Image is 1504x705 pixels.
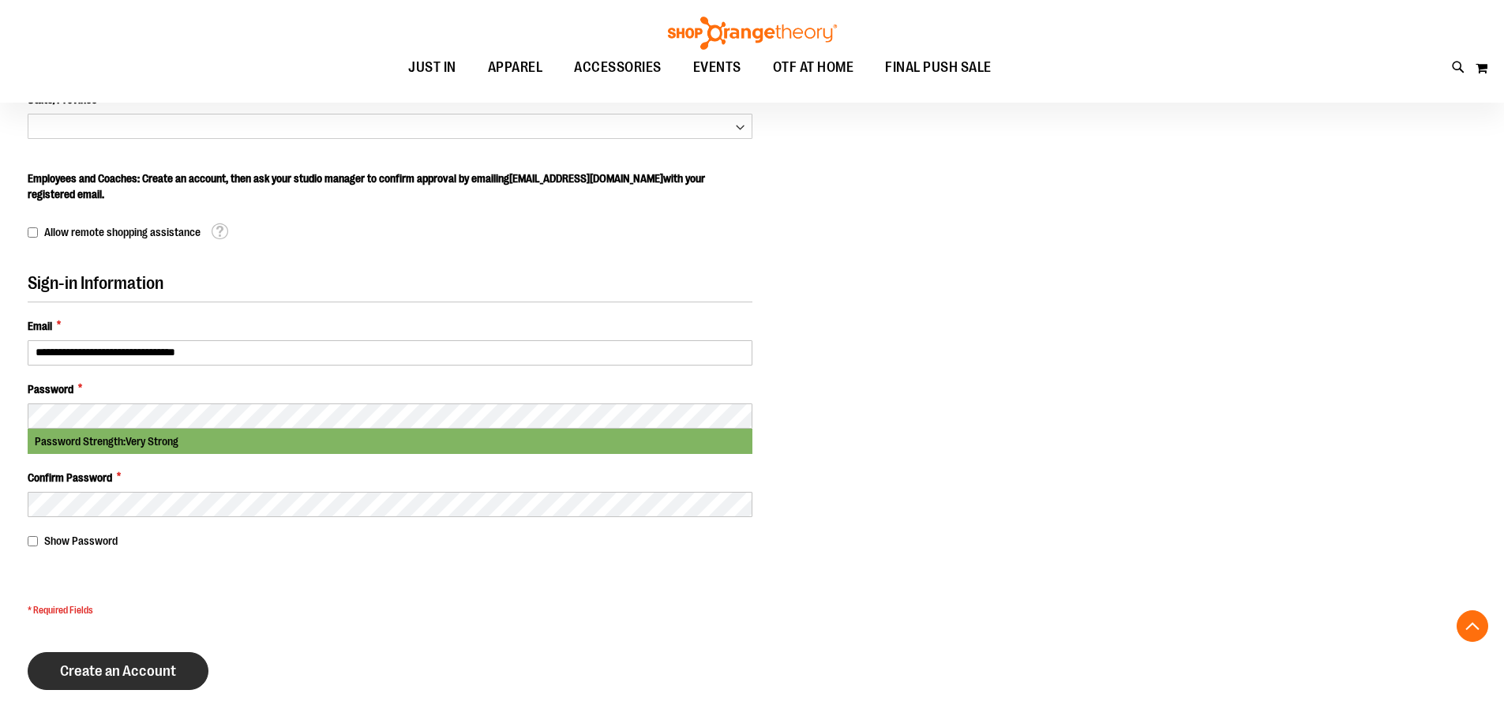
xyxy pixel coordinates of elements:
[392,50,472,86] a: JUST IN
[28,273,163,293] span: Sign-in Information
[869,50,1007,86] a: FINAL PUSH SALE
[28,318,52,334] span: Email
[28,652,208,690] button: Create an Account
[44,534,118,547] span: Show Password
[28,381,73,397] span: Password
[28,470,112,486] span: Confirm Password
[885,50,992,85] span: FINAL PUSH SALE
[472,50,559,86] a: APPAREL
[60,662,176,680] span: Create an Account
[574,50,662,85] span: ACCESSORIES
[28,172,705,201] span: Employees and Coaches: Create an account, then ask your studio manager to confirm approval by ema...
[1457,610,1488,642] button: Back To Top
[126,435,178,448] span: Very Strong
[28,429,752,454] div: Password Strength:
[677,50,757,86] a: EVENTS
[757,50,870,86] a: OTF AT HOME
[28,93,97,106] span: State/Province
[488,50,543,85] span: APPAREL
[666,17,839,50] img: Shop Orangetheory
[558,50,677,86] a: ACCESSORIES
[773,50,854,85] span: OTF AT HOME
[408,50,456,85] span: JUST IN
[44,226,201,238] span: Allow remote shopping assistance
[28,604,752,617] span: * Required Fields
[693,50,741,85] span: EVENTS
